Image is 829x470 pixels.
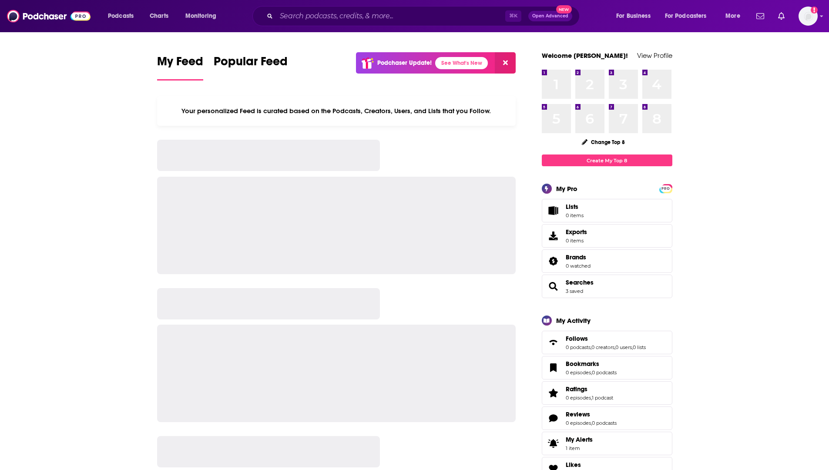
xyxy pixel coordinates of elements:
a: Exports [542,224,672,248]
a: 0 creators [591,344,614,350]
button: open menu [102,9,145,23]
span: 1 item [566,445,593,451]
span: Likes [566,461,581,469]
a: 0 podcasts [592,420,617,426]
span: Logged in as inkhouseNYC [799,7,818,26]
a: 0 podcasts [566,344,591,350]
span: My Alerts [545,437,562,450]
span: Exports [566,228,587,236]
div: Your personalized Feed is curated based on the Podcasts, Creators, Users, and Lists that you Follow. [157,96,516,126]
span: Popular Feed [214,54,288,74]
a: 0 lists [633,344,646,350]
span: Lists [566,203,584,211]
span: , [591,369,592,376]
a: 0 episodes [566,369,591,376]
a: See What's New [435,57,488,69]
button: open menu [610,9,661,23]
a: Charts [144,9,174,23]
a: My Alerts [542,432,672,455]
a: Searches [566,279,594,286]
button: open menu [179,9,228,23]
button: Change Top 8 [577,137,631,148]
a: Follows [566,335,646,342]
span: Podcasts [108,10,134,22]
span: My Feed [157,54,203,74]
span: Brands [566,253,586,261]
div: My Pro [556,185,577,193]
a: Follows [545,336,562,349]
span: Reviews [566,410,590,418]
span: Bookmarks [542,356,672,379]
svg: Add a profile image [811,7,818,13]
span: Monitoring [185,10,216,22]
img: Podchaser - Follow, Share and Rate Podcasts [7,8,91,24]
a: Show notifications dropdown [775,9,788,23]
img: User Profile [799,7,818,26]
a: Likes [566,461,602,469]
span: For Business [616,10,651,22]
input: Search podcasts, credits, & more... [276,9,505,23]
a: 0 episodes [566,420,591,426]
a: Lists [542,199,672,222]
button: Show profile menu [799,7,818,26]
span: Lists [545,205,562,217]
span: For Podcasters [665,10,707,22]
span: 0 items [566,212,584,218]
span: Exports [545,230,562,242]
span: My Alerts [566,436,593,443]
span: Follows [542,331,672,354]
a: Create My Top 8 [542,154,672,166]
span: , [591,395,592,401]
a: Bookmarks [545,362,562,374]
button: open menu [719,9,751,23]
span: Follows [566,335,588,342]
a: View Profile [637,51,672,60]
span: ⌘ K [505,10,521,22]
span: , [632,344,633,350]
span: , [591,420,592,426]
a: Bookmarks [566,360,617,368]
span: New [556,5,572,13]
a: PRO [661,185,671,191]
span: Ratings [566,385,587,393]
a: 1 podcast [592,395,613,401]
span: Ratings [542,381,672,405]
a: Ratings [545,387,562,399]
a: Ratings [566,385,613,393]
a: Brands [545,255,562,267]
a: 3 saved [566,288,583,294]
div: My Activity [556,316,591,325]
span: Lists [566,203,578,211]
button: open menu [659,9,719,23]
a: Show notifications dropdown [753,9,768,23]
span: Reviews [542,406,672,430]
a: Brands [566,253,591,261]
a: Welcome [PERSON_NAME]! [542,51,628,60]
span: Open Advanced [532,14,568,18]
a: Reviews [566,410,617,418]
div: Search podcasts, credits, & more... [261,6,588,26]
span: More [725,10,740,22]
a: Reviews [545,412,562,424]
span: Bookmarks [566,360,599,368]
button: Open AdvancedNew [528,11,572,21]
a: 0 users [615,344,632,350]
a: 0 episodes [566,395,591,401]
a: Searches [545,280,562,292]
span: Brands [542,249,672,273]
span: Charts [150,10,168,22]
a: My Feed [157,54,203,81]
span: Searches [542,275,672,298]
p: Podchaser Update! [377,59,432,67]
a: 0 watched [566,263,591,269]
a: 0 podcasts [592,369,617,376]
span: 0 items [566,238,587,244]
a: Popular Feed [214,54,288,81]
